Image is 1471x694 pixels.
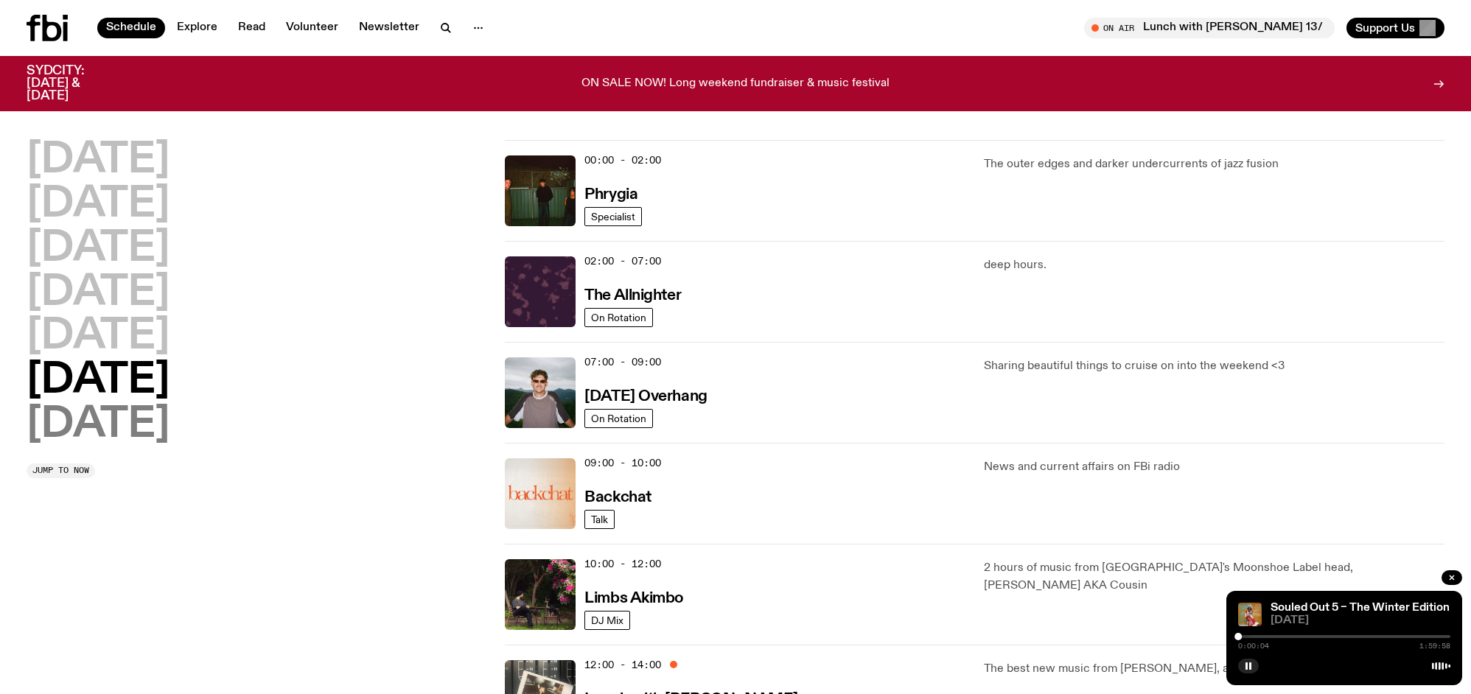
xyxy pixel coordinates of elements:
[27,316,170,357] button: [DATE]
[584,591,684,606] h3: Limbs Akimbo
[584,389,707,404] h3: [DATE] Overhang
[27,140,170,181] button: [DATE]
[229,18,274,38] a: Read
[584,611,630,630] a: DJ Mix
[27,360,170,402] button: [DATE]
[1355,21,1415,35] span: Support Us
[584,386,707,404] a: [DATE] Overhang
[584,207,642,226] a: Specialist
[584,187,637,203] h3: Phrygia
[584,184,637,203] a: Phrygia
[27,463,95,478] button: Jump to now
[591,514,608,525] span: Talk
[584,658,661,672] span: 12:00 - 14:00
[984,458,1444,476] p: News and current affairs on FBi radio
[27,65,121,102] h3: SYDCITY: [DATE] & [DATE]
[584,588,684,606] a: Limbs Akimbo
[1419,642,1450,650] span: 1:59:58
[27,184,170,225] button: [DATE]
[984,559,1444,595] p: 2 hours of music from [GEOGRAPHIC_DATA]'s Moonshoe Label head, [PERSON_NAME] AKA Cousin
[505,357,576,428] img: Harrie Hastings stands in front of cloud-covered sky and rolling hills. He's wearing sunglasses a...
[584,285,681,304] a: The Allnighter
[277,18,347,38] a: Volunteer
[584,490,651,505] h3: Backchat
[984,256,1444,274] p: deep hours.
[350,18,428,38] a: Newsletter
[984,357,1444,375] p: Sharing beautiful things to cruise on into the weekend <3
[984,660,1444,678] p: The best new music from [PERSON_NAME], aus + beyond!
[584,288,681,304] h3: The Allnighter
[584,487,651,505] a: Backchat
[584,153,661,167] span: 00:00 - 02:00
[581,77,890,91] p: ON SALE NOW! Long weekend fundraiser & music festival
[27,228,170,270] button: [DATE]
[584,456,661,470] span: 09:00 - 10:00
[584,254,661,268] span: 02:00 - 07:00
[584,557,661,571] span: 10:00 - 12:00
[505,155,576,226] img: A greeny-grainy film photo of Bela, John and Bindi at night. They are standing in a backyard on g...
[505,559,576,630] img: Jackson sits at an outdoor table, legs crossed and gazing at a black and brown dog also sitting a...
[584,355,661,369] span: 07:00 - 09:00
[591,211,635,222] span: Specialist
[97,18,165,38] a: Schedule
[27,273,170,314] button: [DATE]
[1271,602,1450,614] a: Souled Out 5 – The Winter Edition
[1084,18,1335,38] button: On AirLunch with [PERSON_NAME] 13/09
[584,409,653,428] a: On Rotation
[1271,615,1450,626] span: [DATE]
[591,614,623,625] span: DJ Mix
[168,18,226,38] a: Explore
[591,312,646,323] span: On Rotation
[1238,642,1269,650] span: 0:00:04
[584,510,615,529] a: Talk
[32,466,89,474] span: Jump to now
[27,404,170,446] button: [DATE]
[591,413,646,424] span: On Rotation
[984,155,1444,173] p: The outer edges and darker undercurrents of jazz fusion
[584,308,653,327] a: On Rotation
[1346,18,1444,38] button: Support Us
